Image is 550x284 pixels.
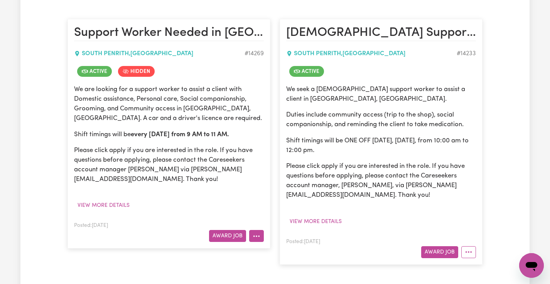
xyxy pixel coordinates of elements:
div: SOUTH PENRITH , [GEOGRAPHIC_DATA] [74,49,245,58]
span: Posted: [DATE] [74,223,108,228]
span: Job is active [289,66,324,77]
strong: every [DATE] from 9 AM to 11 AM. [131,131,229,138]
div: Job ID #14269 [245,49,264,58]
span: Posted: [DATE] [286,239,320,244]
span: Job is hidden [118,66,155,77]
button: View more details [74,199,133,211]
button: More options [249,230,264,242]
div: SOUTH PENRITH , [GEOGRAPHIC_DATA] [286,49,457,58]
p: Shift timings will be ONE OFF [DATE], [DATE], from 10:00 am to 12:00 pm. [286,136,476,155]
h2: Female Support Worker Needed ONE OFF 30/04 In South Penrith, NSW [286,25,476,41]
button: Award Job [421,246,458,258]
p: Please click apply if you are interested in the role. If you have questions before applying, plea... [74,145,264,184]
p: Please click apply if you are interested in the role. If you have questions before applying, plea... [286,161,476,200]
p: We are looking for a support worker to assist a client with Domestic assistance, Personal care, S... [74,85,264,123]
span: Job is active [77,66,112,77]
iframe: Button to launch messaging window [519,253,544,278]
button: Award Job [209,230,246,242]
p: Duties include community access (trip to the shop), social companionship, and reminding the clien... [286,110,476,129]
p: We seek a [DEMOGRAPHIC_DATA] support worker to assist a client in [GEOGRAPHIC_DATA], [GEOGRAPHIC_... [286,85,476,104]
h2: Support Worker Needed in South Penrith, NSW [74,25,264,41]
div: Job ID #14233 [457,49,476,58]
button: More options [461,246,476,258]
p: Shift timings will be [74,130,264,139]
button: View more details [286,216,345,228]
